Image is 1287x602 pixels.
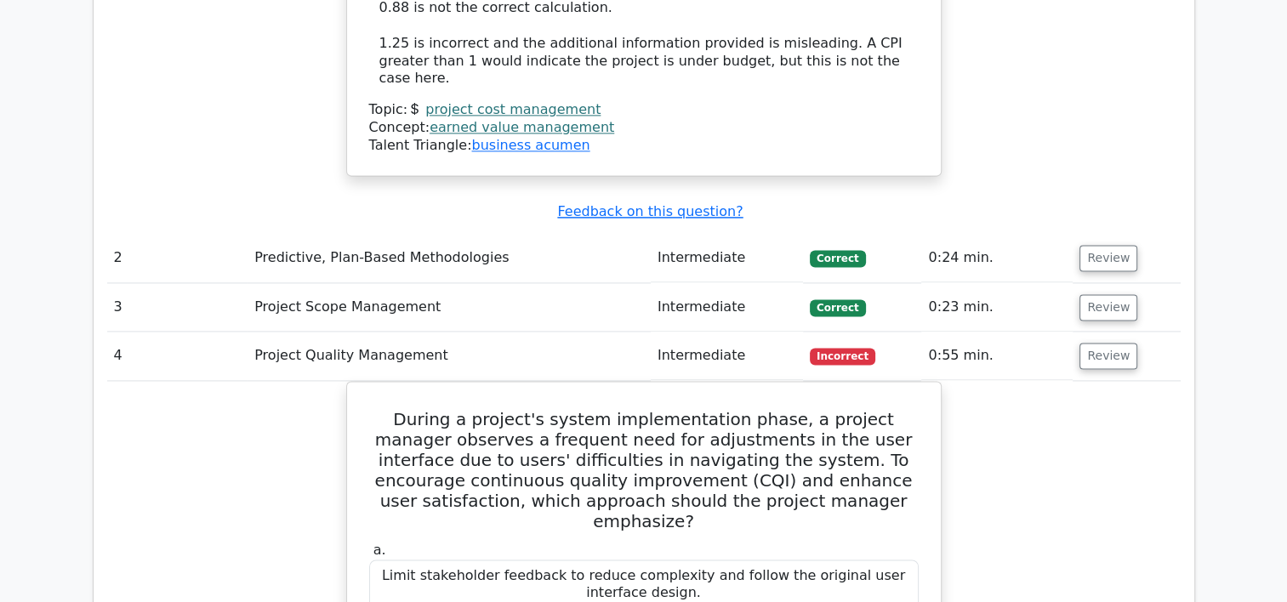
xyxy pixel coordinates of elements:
[810,348,875,365] span: Incorrect
[369,101,919,154] div: Talent Triangle:
[810,250,865,267] span: Correct
[248,283,651,332] td: Project Scope Management
[107,283,248,332] td: 3
[373,542,386,558] span: a.
[651,283,803,332] td: Intermediate
[107,332,248,380] td: 4
[1079,245,1137,271] button: Review
[921,332,1073,380] td: 0:55 min.
[651,332,803,380] td: Intermediate
[651,234,803,282] td: Intermediate
[369,101,919,119] div: Topic:
[921,234,1073,282] td: 0:24 min.
[810,299,865,316] span: Correct
[367,409,920,531] h5: During a project's system implementation phase, a project manager observes a frequent need for ad...
[248,332,651,380] td: Project Quality Management
[1079,294,1137,321] button: Review
[425,101,601,117] a: project cost management
[557,203,743,219] a: Feedback on this question?
[471,137,589,153] a: business acumen
[248,234,651,282] td: Predictive, Plan-Based Methodologies
[107,234,248,282] td: 2
[430,119,614,135] a: earned value management
[369,119,919,137] div: Concept:
[1079,343,1137,369] button: Review
[921,283,1073,332] td: 0:23 min.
